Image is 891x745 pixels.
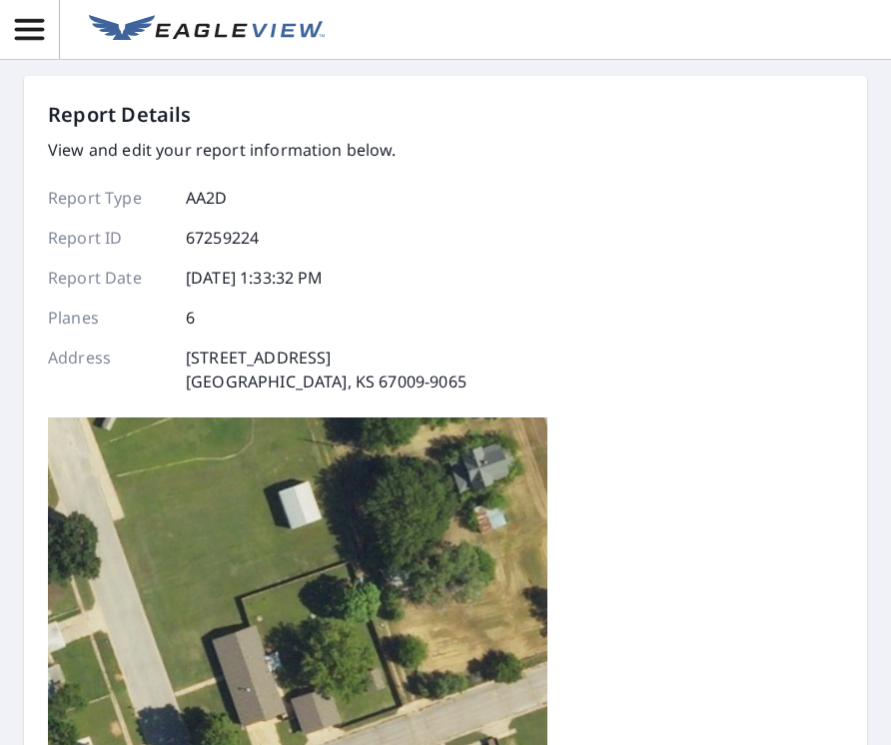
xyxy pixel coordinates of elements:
[48,266,168,290] p: Report Date
[77,3,337,57] a: EV Logo
[89,15,325,45] img: EV Logo
[186,346,466,393] p: [STREET_ADDRESS] [GEOGRAPHIC_DATA], KS 67009-9065
[48,226,168,250] p: Report ID
[186,186,228,210] p: AA2D
[48,346,168,393] p: Address
[48,306,168,330] p: Planes
[186,226,259,250] p: 67259224
[48,100,192,130] p: Report Details
[48,186,168,210] p: Report Type
[186,306,195,330] p: 6
[48,138,466,162] p: View and edit your report information below.
[186,266,324,290] p: [DATE] 1:33:32 PM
